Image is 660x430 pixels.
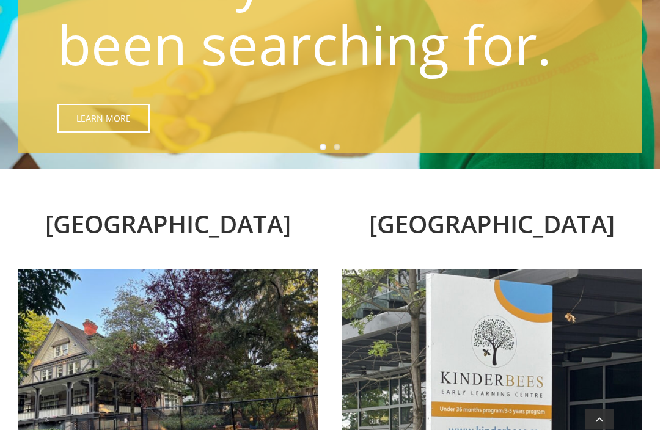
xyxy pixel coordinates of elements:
a: 1 [320,144,326,151]
a: Learn More [57,104,150,133]
a: 2 [334,144,340,151]
a: Surrey [342,268,642,280]
h2: [GEOGRAPHIC_DATA] [342,206,642,243]
span: Learn More [76,114,131,124]
h2: [GEOGRAPHIC_DATA] [18,206,318,243]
